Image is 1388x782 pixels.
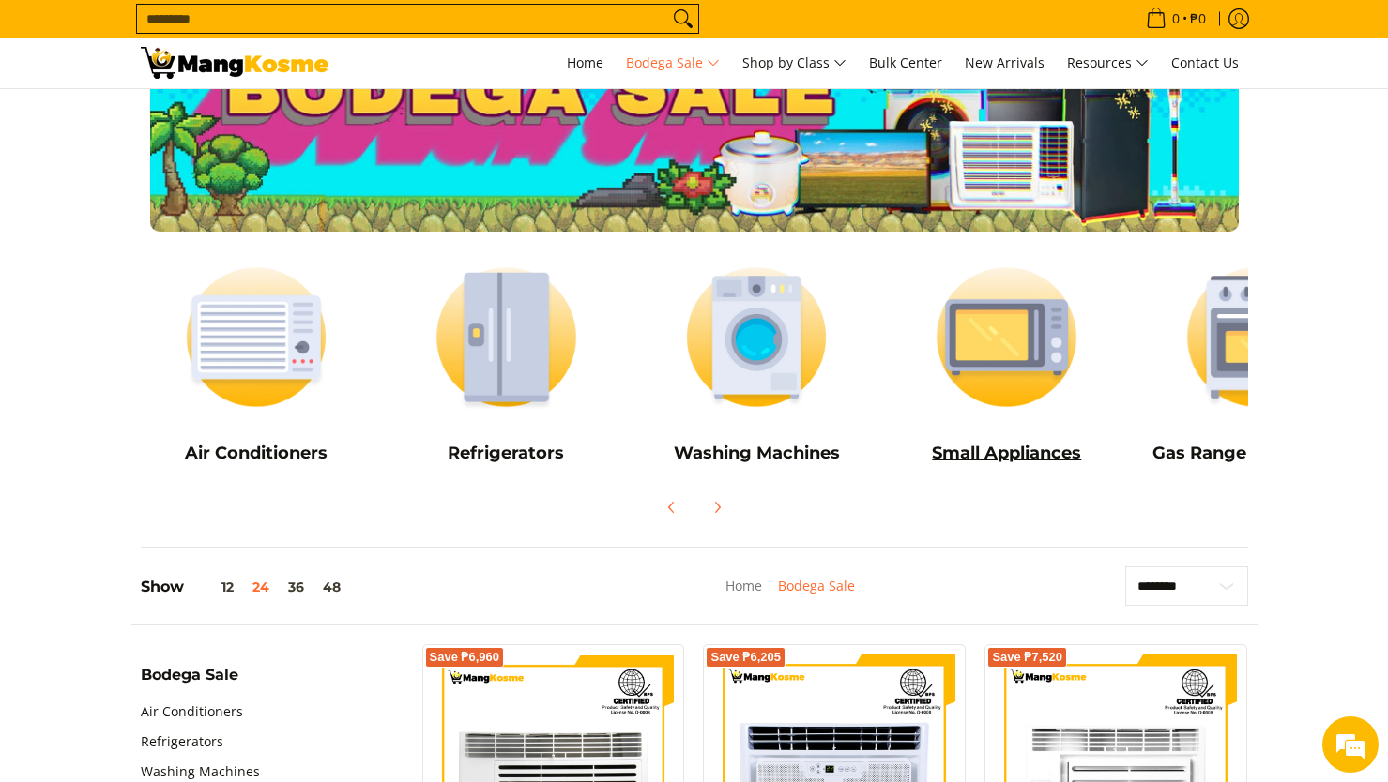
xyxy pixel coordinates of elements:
[860,38,952,88] a: Bulk Center
[1187,12,1209,25] span: ₱0
[1058,38,1158,88] a: Resources
[9,512,358,578] textarea: Type your message and hit 'Enter'
[141,727,223,757] a: Refrigerators
[742,52,847,75] span: Shop by Class
[641,250,873,424] img: Washing Machines
[891,250,1122,424] img: Small Appliances
[347,38,1248,88] nav: Main Menu
[390,250,622,477] a: Refrigerators Refrigerators
[1162,38,1248,88] a: Contact Us
[141,47,328,79] img: Bodega Sale l Mang Kosme: Cost-Efficient &amp; Quality Home Appliances | Page 4
[279,579,313,594] button: 36
[141,443,373,464] h5: Air Conditioners
[141,578,350,596] h5: Show
[604,575,975,617] nav: Breadcrumbs
[1067,52,1149,75] span: Resources
[1141,250,1373,477] a: Cookers Gas Range and Cookers
[891,443,1122,464] h5: Small Appliances
[778,577,855,594] a: Bodega Sale
[626,52,720,75] span: Bodega Sale
[141,250,373,424] img: Air Conditioners
[651,487,693,528] button: Previous
[725,577,762,594] a: Home
[733,38,856,88] a: Shop by Class
[710,652,781,663] span: Save ₱6,205
[141,668,238,697] summary: Open
[141,668,238,683] span: Bodega Sale
[243,579,279,594] button: 24
[109,236,259,426] span: We're online!
[1141,443,1373,464] h5: Gas Range and Cookers
[955,38,1054,88] a: New Arrivals
[617,38,729,88] a: Bodega Sale
[891,250,1122,477] a: Small Appliances Small Appliances
[390,443,622,464] h5: Refrigerators
[992,652,1062,663] span: Save ₱7,520
[641,250,873,477] a: Washing Machines Washing Machines
[1140,8,1212,29] span: •
[668,5,698,33] button: Search
[567,53,603,71] span: Home
[141,250,373,477] a: Air Conditioners Air Conditioners
[390,250,622,424] img: Refrigerators
[184,579,243,594] button: 12
[1169,12,1182,25] span: 0
[869,53,942,71] span: Bulk Center
[965,53,1045,71] span: New Arrivals
[557,38,613,88] a: Home
[1171,53,1239,71] span: Contact Us
[696,487,738,528] button: Next
[308,9,353,54] div: Minimize live chat window
[641,443,873,464] h5: Washing Machines
[141,697,243,727] a: Air Conditioners
[98,105,315,129] div: Chat with us now
[430,652,500,663] span: Save ₱6,960
[313,579,350,594] button: 48
[1141,250,1373,424] img: Cookers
